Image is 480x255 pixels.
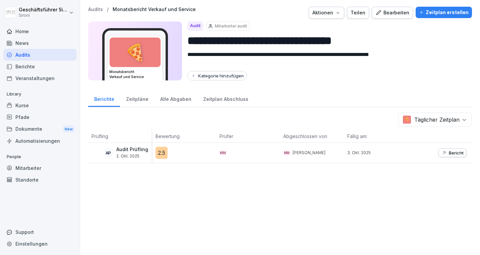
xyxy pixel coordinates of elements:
[3,123,76,135] div: Dokumente
[3,123,76,135] a: DokumenteNew
[3,111,76,123] a: Pfade
[3,162,76,174] a: Mitarbeiter
[3,49,76,61] a: Audits
[88,90,120,107] a: Berichte
[113,7,196,12] a: Monatsbericht Verkauf und Service
[156,133,213,140] p: Bewertung
[191,73,244,78] div: Kategorie hinzufügen
[416,7,472,18] button: Zeitplan erstellen
[344,130,408,143] th: Fällig am:
[156,147,168,159] div: 2.5
[220,149,226,156] div: MM
[92,133,148,140] p: Prüfling
[438,148,467,157] button: Bericht
[3,151,76,162] p: People
[19,7,68,13] p: Geschäftsführer Sironi
[104,148,113,157] div: AP
[3,72,76,84] a: Veranstaltungen
[3,89,76,100] p: Library
[347,7,369,19] button: Teilen
[312,9,341,16] div: Aktionen
[187,71,247,80] button: Kategorie hinzufügen
[347,150,408,156] p: 3. Okt. 2025
[110,38,161,67] div: 🍕
[187,21,203,31] div: Audit
[216,130,280,143] th: Prüfer
[88,7,103,12] a: Audits
[309,7,344,19] button: Aktionen
[19,13,68,18] p: Sironi
[154,90,197,107] a: Alle Abgaben
[215,23,247,29] p: Mitarbeiter audit
[116,154,148,158] p: 2. Okt. 2025
[3,61,76,72] a: Berichte
[449,150,464,155] p: Bericht
[3,25,76,37] a: Home
[283,149,290,156] div: MM
[419,9,469,16] div: Zeitplan erstellen
[197,90,254,107] a: Zeitplan Abschluss
[116,147,148,152] p: Audit Prüfling
[109,69,161,79] h3: Monatsbericht Verkauf und Service
[63,125,74,133] div: New
[120,90,154,107] a: Zeitpläne
[3,135,76,147] a: Automatisierungen
[3,226,76,238] div: Support
[351,9,365,16] div: Teilen
[3,37,76,49] a: News
[293,150,325,156] p: [PERSON_NAME]
[372,7,413,19] button: Bearbeiten
[3,100,76,111] a: Kurse
[3,174,76,186] a: Standorte
[375,9,409,16] div: Bearbeiten
[107,7,109,12] p: /
[3,238,76,250] a: Einstellungen
[283,133,341,140] p: Abgeschlossen von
